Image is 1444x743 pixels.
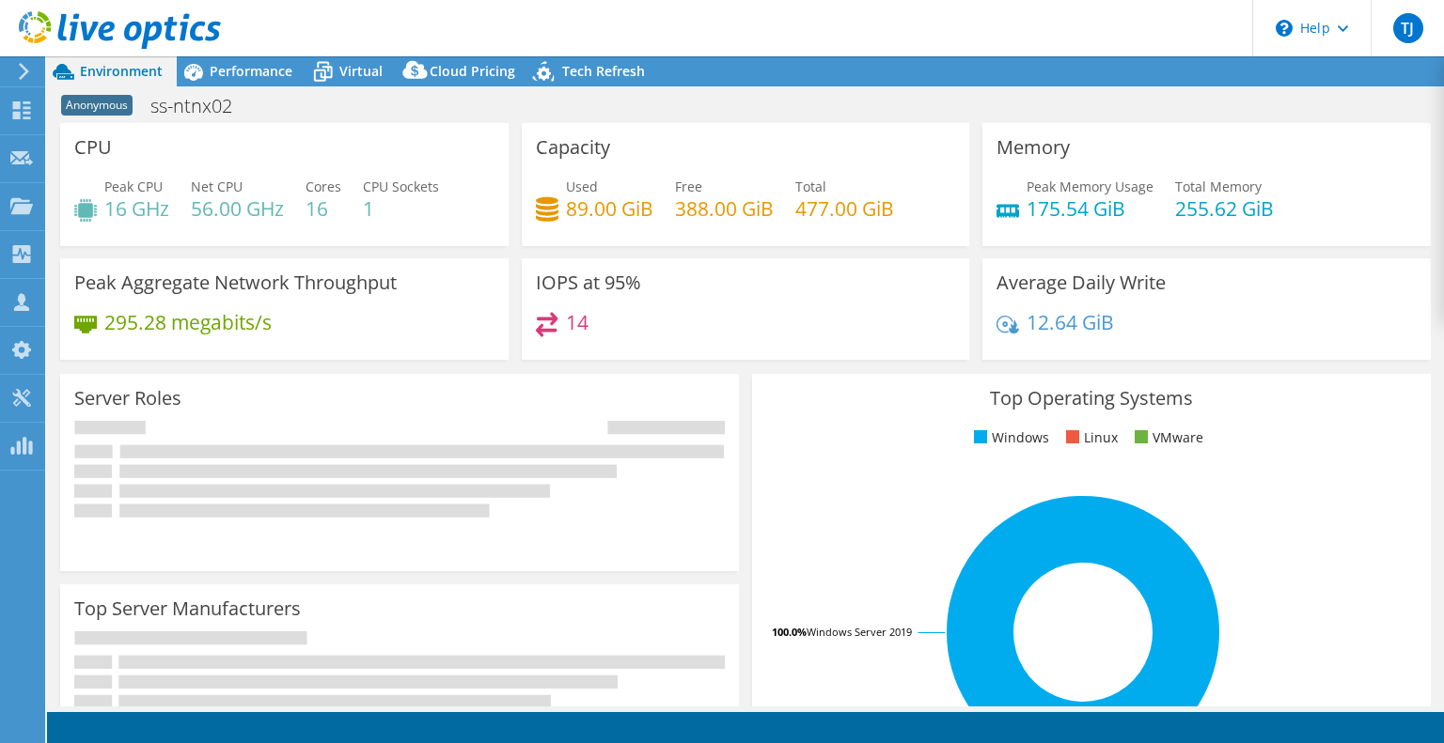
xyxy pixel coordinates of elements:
h3: Capacity [536,137,610,158]
span: CPU Sockets [363,178,439,195]
h1: ss-ntnx02 [142,96,261,116]
h3: Server Roles [74,388,181,409]
h3: Top Server Manufacturers [74,598,301,619]
span: Net CPU [191,178,243,195]
h4: 295.28 megabits/s [104,312,272,333]
span: Free [675,178,702,195]
span: Anonymous [61,95,133,116]
h3: Top Operating Systems [766,388,1417,409]
span: Virtual [339,62,383,80]
h3: Memory [997,137,1070,158]
h4: 388.00 GiB [675,198,774,219]
span: Tech Refresh [562,62,645,80]
li: VMware [1130,427,1203,448]
h4: 16 GHz [104,198,169,219]
h3: Peak Aggregate Network Throughput [74,272,397,293]
h4: 255.62 GiB [1175,198,1274,219]
h4: 56.00 GHz [191,198,284,219]
span: Used [566,178,598,195]
tspan: 100.0% [772,625,807,639]
span: Cloud Pricing [430,62,515,80]
h4: 477.00 GiB [795,198,894,219]
h4: 16 [306,198,341,219]
li: Linux [1061,427,1118,448]
h3: IOPS at 95% [536,272,641,293]
span: Performance [210,62,292,80]
span: TJ [1393,13,1423,43]
span: Peak CPU [104,178,163,195]
h3: CPU [74,137,112,158]
h4: 1 [363,198,439,219]
span: Total Memory [1175,178,1262,195]
h4: 89.00 GiB [566,198,653,219]
h4: 12.64 GiB [1027,312,1114,333]
li: Windows [969,427,1049,448]
h4: 14 [566,312,589,333]
svg: \n [1276,20,1293,37]
span: Peak Memory Usage [1027,178,1154,195]
tspan: Windows Server 2019 [807,625,912,639]
span: Total [795,178,826,195]
span: Cores [306,178,341,195]
span: Environment [80,62,163,80]
h3: Average Daily Write [997,272,1166,293]
h4: 175.54 GiB [1027,198,1154,219]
